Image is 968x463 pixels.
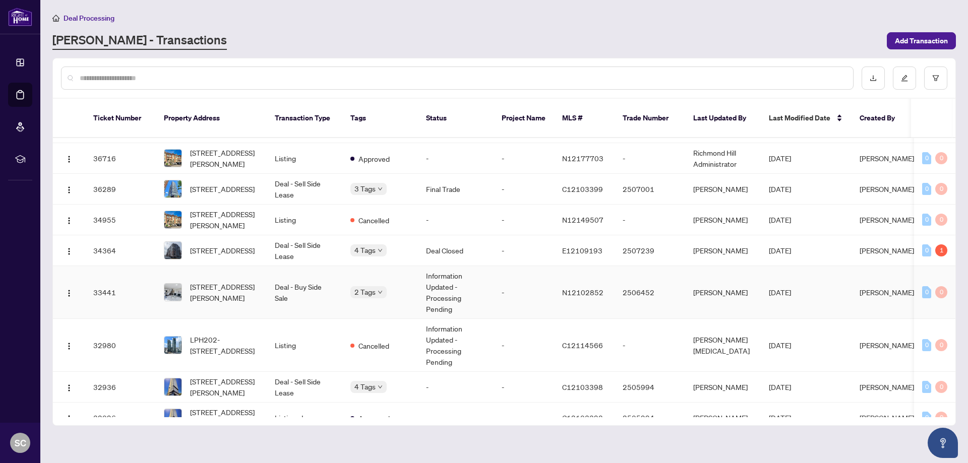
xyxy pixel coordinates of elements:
td: Richmond Hill Administrator [685,143,761,174]
div: 0 [935,214,947,226]
span: Add Transaction [895,33,948,49]
td: Deal - Sell Side Lease [267,174,342,205]
td: - [494,403,554,433]
span: [DATE] [769,288,791,297]
img: logo [8,8,32,26]
td: 2507239 [615,235,685,266]
td: Deal - Sell Side Lease [267,372,342,403]
td: Deal Closed [418,235,494,266]
td: 32980 [85,319,156,372]
th: Trade Number [615,99,685,138]
td: Listing [267,205,342,235]
td: Deal - Sell Side Lease [267,235,342,266]
td: Information Updated - Processing Pending [418,319,494,372]
td: [PERSON_NAME] [685,403,761,433]
td: - [494,143,554,174]
div: 0 [922,286,931,298]
span: [STREET_ADDRESS][PERSON_NAME] [190,281,259,303]
img: Logo [65,247,73,255]
span: [DATE] [769,382,791,391]
span: C12114566 [562,341,603,350]
span: LPH202-[STREET_ADDRESS] [190,334,259,356]
span: Approved [358,413,390,424]
span: N12149507 [562,215,603,224]
th: Tags [342,99,418,138]
a: [PERSON_NAME] - Transactions [52,32,227,50]
th: Created By [852,99,912,138]
span: [PERSON_NAME] [860,154,914,163]
span: [STREET_ADDRESS][PERSON_NAME] [190,407,259,429]
th: Transaction Type [267,99,342,138]
span: [DATE] [769,184,791,193]
img: Logo [65,186,73,194]
span: 2 Tags [354,286,376,298]
img: Logo [65,217,73,225]
td: - [494,235,554,266]
button: Logo [61,337,77,353]
span: [STREET_ADDRESS] [190,183,255,194]
td: [PERSON_NAME] [685,174,761,205]
button: Logo [61,242,77,258]
td: Information Updated - Processing Pending [418,266,494,319]
span: Cancelled [358,340,389,351]
td: 33441 [85,266,156,319]
span: [DATE] [769,154,791,163]
td: [PERSON_NAME] [685,205,761,235]
td: - [615,205,685,235]
button: edit [893,67,916,90]
span: download [870,75,877,82]
td: Deal - Buy Side Sale [267,266,342,319]
button: Logo [61,150,77,166]
button: Logo [61,181,77,197]
button: Logo [61,379,77,395]
td: Listing [267,143,342,174]
span: C12103398 [562,413,603,422]
td: - [494,174,554,205]
span: [DATE] [769,413,791,422]
div: 0 [922,214,931,226]
td: 2505994 [615,372,685,403]
div: 1 [935,244,947,256]
span: down [378,290,383,295]
div: 0 [922,381,931,393]
span: SC [15,436,26,450]
span: [PERSON_NAME] [860,246,914,255]
td: - [418,143,494,174]
td: - [418,205,494,235]
span: 4 Tags [354,381,376,392]
div: 0 [922,183,931,195]
span: Last Modified Date [769,112,830,123]
button: Logo [61,284,77,300]
th: Property Address [156,99,267,138]
span: [PERSON_NAME] [860,413,914,422]
span: E12109193 [562,246,602,255]
div: 0 [922,152,931,164]
span: Deal Processing [64,14,114,23]
td: - [494,205,554,235]
td: 2507001 [615,174,685,205]
td: - [494,319,554,372]
td: - [418,403,494,433]
div: 0 [922,339,931,351]
td: 2506452 [615,266,685,319]
span: [STREET_ADDRESS][PERSON_NAME] [190,209,259,231]
td: 32096 [85,403,156,433]
button: download [862,67,885,90]
th: MLS # [554,99,615,138]
span: down [378,186,383,191]
td: Final Trade [418,174,494,205]
img: thumbnail-img [164,150,181,167]
span: down [378,248,383,253]
span: N12177703 [562,154,603,163]
span: [DATE] [769,215,791,224]
th: Project Name [494,99,554,138]
td: 36716 [85,143,156,174]
span: [PERSON_NAME] [860,288,914,297]
td: 34955 [85,205,156,235]
div: 0 [922,412,931,424]
td: Listing [267,319,342,372]
span: filter [932,75,939,82]
img: Logo [65,384,73,392]
td: - [494,266,554,319]
img: thumbnail-img [164,284,181,301]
